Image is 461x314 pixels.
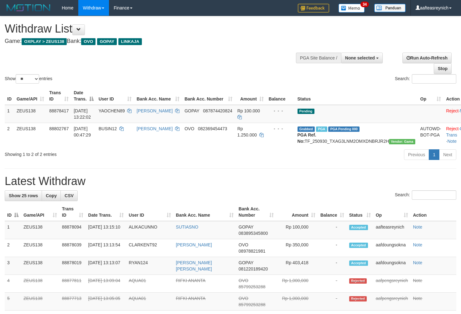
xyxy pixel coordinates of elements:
a: Note [447,139,457,144]
td: ZEUS138 [21,293,60,311]
th: Balance [266,87,295,105]
td: TF_250930_TXAG3LNM2OMXDNBRJR2H [295,123,418,147]
input: Search: [412,74,456,84]
td: ZEUS138 [21,239,60,257]
th: Trans ID: activate to sort column ascending [47,87,71,105]
span: Vendor URL: https://trx31.1velocity.biz [389,139,415,144]
span: Copy 087874420824 to clipboard [203,108,232,113]
span: OVO [81,38,96,45]
td: AQUA01 [126,293,173,311]
td: [DATE] 13:05:05 [86,293,127,311]
a: Note [413,296,422,301]
td: - [318,293,347,311]
div: - - - [269,108,293,114]
td: AUTOWD-BOT-PGA [418,123,444,147]
th: Bank Acc. Name: activate to sort column ascending [174,203,236,221]
a: Stop [434,63,452,74]
td: ALIKACUNNO [126,221,173,239]
span: Rejected [349,278,367,284]
td: aafpengsreynich [373,293,411,311]
img: panduan.png [374,4,406,12]
span: Pending [298,109,314,114]
td: ZEUS138 [21,221,60,239]
img: MOTION_logo.png [5,3,52,13]
span: Copy 85799253288 to clipboard [239,302,266,307]
span: None selected [345,55,375,60]
a: Reject [446,108,458,113]
a: [PERSON_NAME] [137,126,173,131]
div: Showing 1 to 2 of 2 entries [5,149,187,157]
span: CSV [65,193,74,198]
span: Copy 082369454473 to clipboard [198,126,227,131]
td: 88878039 [60,239,86,257]
span: 88802767 [49,126,69,131]
td: CLARKENT92 [126,239,173,257]
span: Grabbed [298,126,315,132]
td: aafdoungsokna [373,239,411,257]
td: - [318,221,347,239]
td: ZEUS138 [14,123,47,147]
button: None selected [341,53,383,63]
span: BUSIN12 [99,126,117,131]
span: Marked by aafsreyleap [316,126,327,132]
a: [PERSON_NAME] [PERSON_NAME] [176,260,212,271]
td: AQUA01 [126,275,173,293]
td: [DATE] 13:13:07 [86,257,127,275]
td: 88877811 [60,275,86,293]
a: Note [413,224,422,229]
a: Run Auto-Refresh [402,53,452,63]
h1: Latest Withdraw [5,175,456,188]
span: Accepted [349,260,368,266]
span: GOPAY [184,108,199,113]
a: Show 25 rows [5,190,42,201]
h4: Game: Bank: [5,38,301,44]
td: Rp 350,000 [276,239,318,257]
td: [DATE] 13:13:54 [86,239,127,257]
a: Note [413,242,422,247]
span: PGA Pending [328,126,360,132]
label: Search: [395,74,456,84]
th: Date Trans.: activate to sort column ascending [86,203,127,221]
span: 88878417 [49,108,69,113]
a: Copy [42,190,61,201]
td: - [318,275,347,293]
td: 5 [5,293,21,311]
td: 1 [5,221,21,239]
span: GOPAY [239,260,253,265]
a: Previous [404,149,429,160]
td: Rp 1,000,000 [276,275,318,293]
a: [PERSON_NAME] [176,242,212,247]
th: Bank Acc. Number: activate to sort column ascending [182,87,235,105]
th: Status: activate to sort column ascending [347,203,373,221]
th: Balance: activate to sort column ascending [318,203,347,221]
td: Rp 100,000 [276,221,318,239]
label: Show entries [5,74,52,84]
td: 3 [5,257,21,275]
td: 88878094 [60,221,86,239]
th: Bank Acc. Name: activate to sort column ascending [134,87,182,105]
span: [DATE] 13:22:02 [74,108,91,120]
span: Copy 08978821981 to clipboard [239,249,266,254]
td: aafteasreynich [373,221,411,239]
th: ID: activate to sort column descending [5,203,21,221]
div: PGA Site Balance / [296,53,341,63]
td: aafdoungsokna [373,257,411,275]
a: CSV [60,190,78,201]
span: YAOCHEN89 [99,108,125,113]
img: Feedback.jpg [298,4,329,13]
label: Search: [395,190,456,200]
a: SUTIASNO [176,224,199,229]
span: OVO [239,242,248,247]
a: Note [413,278,422,283]
a: Note [413,260,422,265]
th: ID [5,87,14,105]
b: PGA Ref. No: [298,132,316,144]
span: Accepted [349,225,368,230]
th: Op: activate to sort column ascending [373,203,411,221]
td: aafpengsreynich [373,275,411,293]
span: Rp 100.000 [237,108,260,113]
td: 4 [5,275,21,293]
th: Game/API: activate to sort column ascending [21,203,60,221]
th: Status [295,87,418,105]
td: [DATE] 13:15:10 [86,221,127,239]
